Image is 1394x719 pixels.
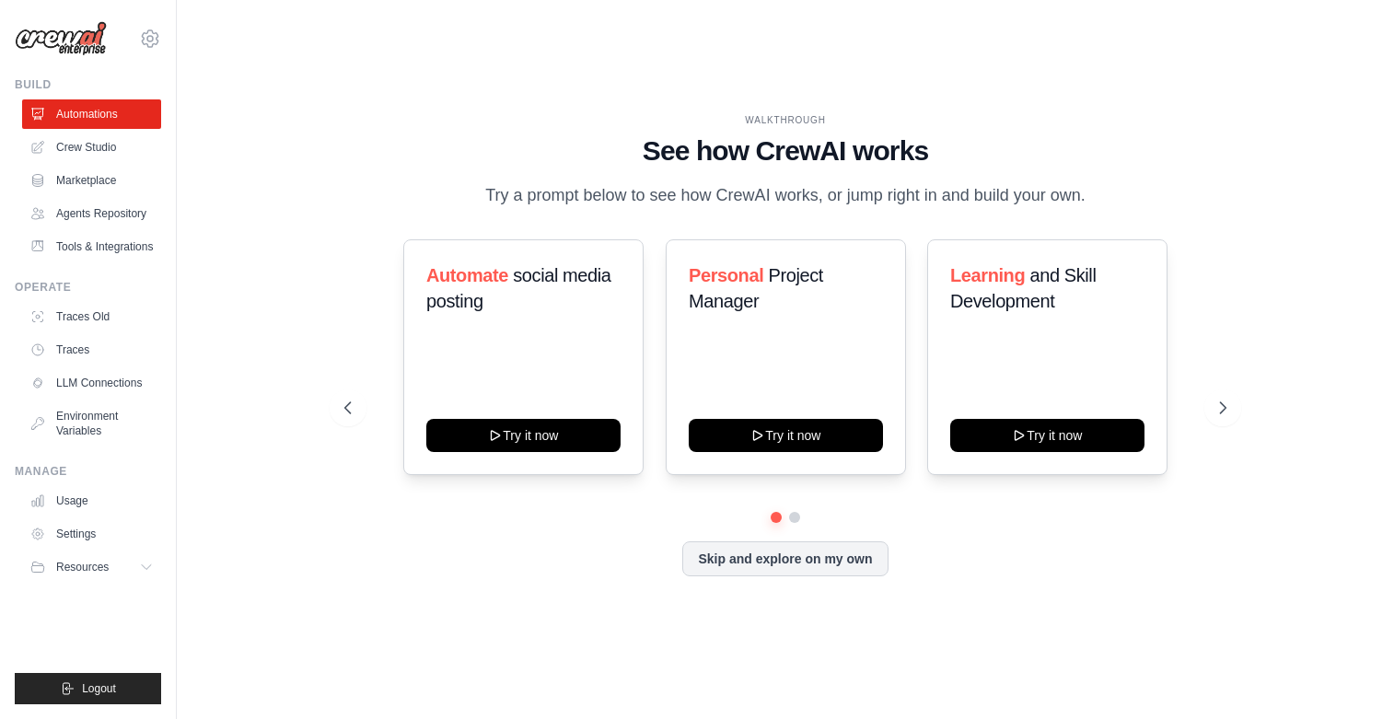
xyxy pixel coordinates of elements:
a: Usage [22,486,161,516]
span: Learning [950,265,1025,285]
a: Automations [22,99,161,129]
a: Marketplace [22,166,161,195]
a: Tools & Integrations [22,232,161,261]
button: Try it now [950,419,1144,452]
button: Resources [22,552,161,582]
div: Operate [15,280,161,295]
h1: See how CrewAI works [344,134,1226,168]
a: Traces Old [22,302,161,331]
span: Logout [82,681,116,696]
span: Resources [56,560,109,574]
p: Try a prompt below to see how CrewAI works, or jump right in and build your own. [476,182,1095,209]
a: Crew Studio [22,133,161,162]
button: Try it now [426,419,621,452]
button: Logout [15,673,161,704]
div: WALKTHROUGH [344,113,1226,127]
img: Logo [15,21,107,56]
span: Project Manager [689,265,823,311]
div: Build [15,77,161,92]
button: Skip and explore on my own [682,541,888,576]
a: Environment Variables [22,401,161,446]
button: Try it now [689,419,883,452]
span: Automate [426,265,508,285]
a: LLM Connections [22,368,161,398]
a: Agents Repository [22,199,161,228]
div: Manage [15,464,161,479]
a: Traces [22,335,161,365]
a: Settings [22,519,161,549]
span: Personal [689,265,763,285]
span: and Skill Development [950,265,1096,311]
span: social media posting [426,265,611,311]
